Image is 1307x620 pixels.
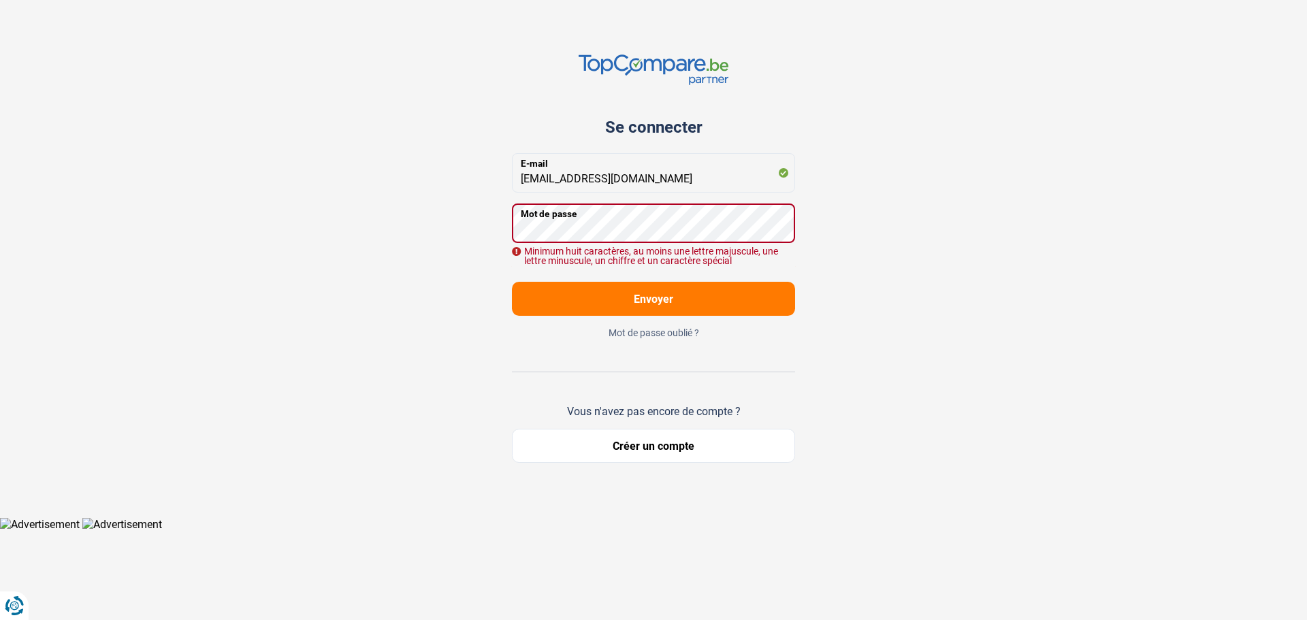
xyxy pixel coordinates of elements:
button: Mot de passe oublié ? [512,327,795,339]
button: Créer un compte [512,429,795,463]
span: Envoyer [634,293,673,306]
div: Minimum huit caractères, au moins une lettre majuscule, une lettre minuscule, un chiffre et un ca... [512,246,795,265]
button: Envoyer [512,282,795,316]
img: TopCompare.be [579,54,728,85]
div: Se connecter [512,118,795,137]
div: Vous n'avez pas encore de compte ? [512,405,795,418]
img: Advertisement [82,518,162,531]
